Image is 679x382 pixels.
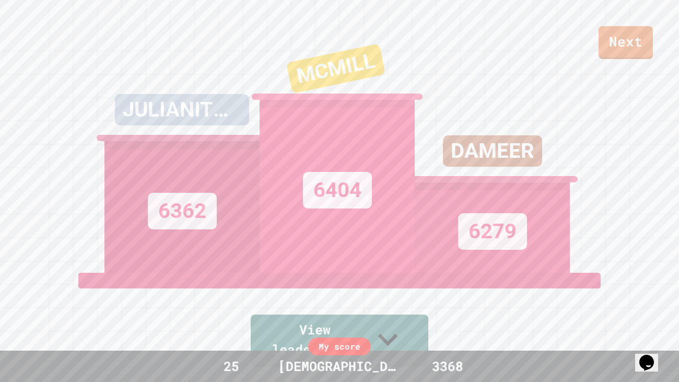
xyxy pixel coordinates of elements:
[458,213,527,250] div: 6279
[196,356,267,376] div: 25
[635,340,669,372] iframe: chat widget
[251,315,428,366] a: View leaderboard
[267,356,412,376] div: [DEMOGRAPHIC_DATA]
[148,193,217,229] div: 6362
[303,172,372,209] div: 6404
[443,135,542,167] div: DAMEER
[308,338,371,355] div: My score
[286,43,385,94] div: MCMILL
[412,356,483,376] div: 3368
[599,26,653,59] a: Next
[115,94,249,125] div: JULIANITHEGOAT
